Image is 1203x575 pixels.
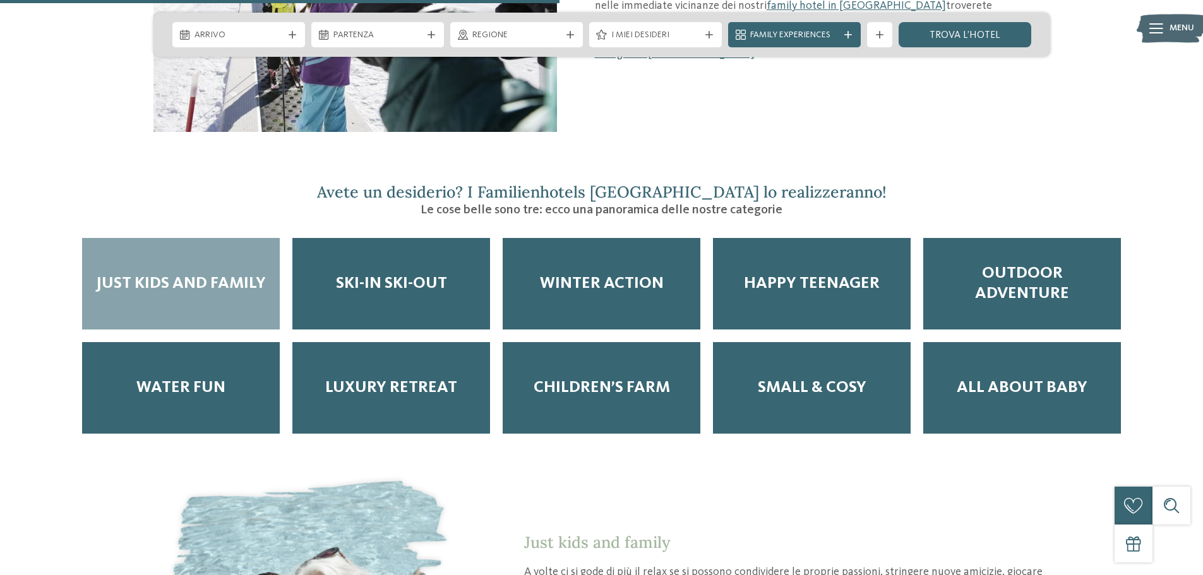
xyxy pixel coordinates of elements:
[957,378,1087,398] span: All about baby
[317,182,887,202] span: Avete un desiderio? I Familienhotels [GEOGRAPHIC_DATA] lo realizzeranno!
[744,274,880,293] span: Happy teenager
[899,22,1031,47] a: trova l’hotel
[333,29,422,42] span: Partenza
[534,378,670,398] span: Children’s Farm
[421,204,782,216] span: Le cose belle sono tre: ecco una panoramica delle nostre categorie
[758,378,866,398] span: Small & Cosy
[750,29,839,42] span: Family Experiences
[325,378,457,398] span: Luxury Retreat
[936,264,1108,303] span: Outdoor adventure
[336,274,447,293] span: Ski-in ski-out
[195,29,283,42] span: Arrivo
[472,29,561,42] span: Regione
[611,29,700,42] span: I miei desideri
[540,274,664,293] span: Winter Action
[136,378,225,398] span: Water Fun
[524,532,670,552] span: Just kids and family
[595,32,1018,59] a: vacanza in famiglia in [GEOGRAPHIC_DATA]
[96,274,266,293] span: Just kids and family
